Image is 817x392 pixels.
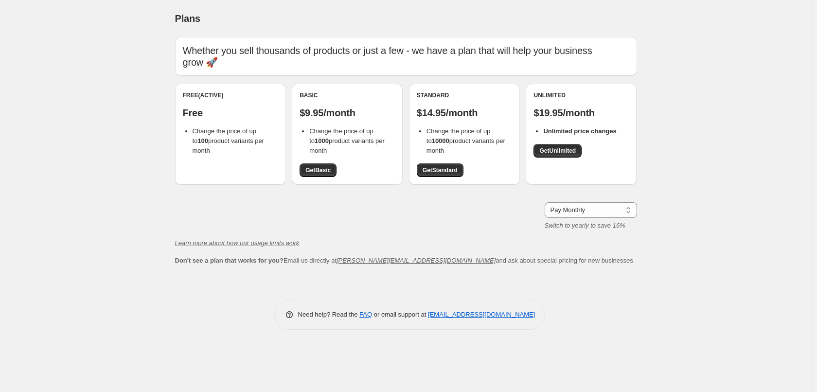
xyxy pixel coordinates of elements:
span: Get Unlimited [539,147,576,155]
p: $19.95/month [533,107,629,119]
div: Basic [300,91,395,99]
b: 1000 [315,137,329,144]
span: Email us directly at and ask about special pricing for new businesses [175,257,633,264]
i: Switch to yearly to save 16% [545,222,625,229]
span: Get Standard [423,166,458,174]
p: $14.95/month [417,107,512,119]
b: 100 [197,137,208,144]
p: $9.95/month [300,107,395,119]
span: Change the price of up to product variants per month [309,127,385,154]
span: Plans [175,13,200,24]
div: Unlimited [533,91,629,99]
a: GetStandard [417,163,463,177]
p: Whether you sell thousands of products or just a few - we have a plan that will help your busines... [183,45,629,68]
a: [EMAIL_ADDRESS][DOMAIN_NAME] [428,311,535,318]
span: Need help? Read the [298,311,360,318]
b: 10000 [432,137,449,144]
b: Unlimited price changes [543,127,616,135]
span: Get Basic [305,166,331,174]
div: Free (Active) [183,91,278,99]
div: Standard [417,91,512,99]
a: [PERSON_NAME][EMAIL_ADDRESS][DOMAIN_NAME] [337,257,496,264]
a: GetUnlimited [533,144,582,158]
span: or email support at [372,311,428,318]
a: Learn more about how our usage limits work [175,239,300,247]
a: FAQ [359,311,372,318]
span: Change the price of up to product variants per month [426,127,505,154]
span: Change the price of up to product variants per month [193,127,264,154]
b: Don't see a plan that works for you? [175,257,284,264]
a: GetBasic [300,163,337,177]
p: Free [183,107,278,119]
